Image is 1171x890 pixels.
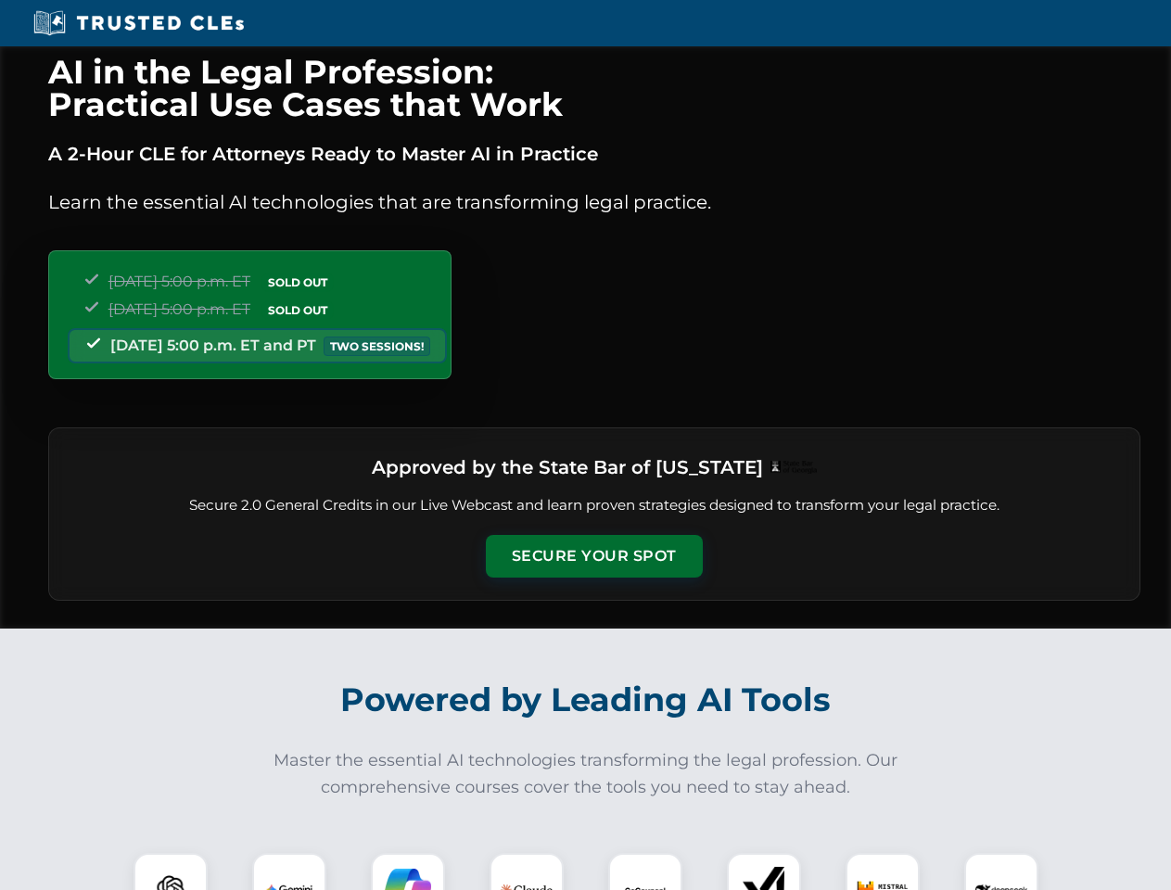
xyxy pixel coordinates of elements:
[108,273,250,290] span: [DATE] 5:00 p.m. ET
[261,273,334,292] span: SOLD OUT
[486,535,703,578] button: Secure Your Spot
[71,495,1117,516] p: Secure 2.0 General Credits in our Live Webcast and learn proven strategies designed to transform ...
[261,747,910,801] p: Master the essential AI technologies transforming the legal profession. Our comprehensive courses...
[261,300,334,320] span: SOLD OUT
[770,461,817,474] img: Logo
[108,300,250,318] span: [DATE] 5:00 p.m. ET
[48,139,1140,169] p: A 2-Hour CLE for Attorneys Ready to Master AI in Practice
[48,56,1140,121] h1: AI in the Legal Profession: Practical Use Cases that Work
[372,451,763,484] h3: Approved by the State Bar of [US_STATE]
[72,667,1100,732] h2: Powered by Leading AI Tools
[28,9,249,37] img: Trusted CLEs
[48,187,1140,217] p: Learn the essential AI technologies that are transforming legal practice.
